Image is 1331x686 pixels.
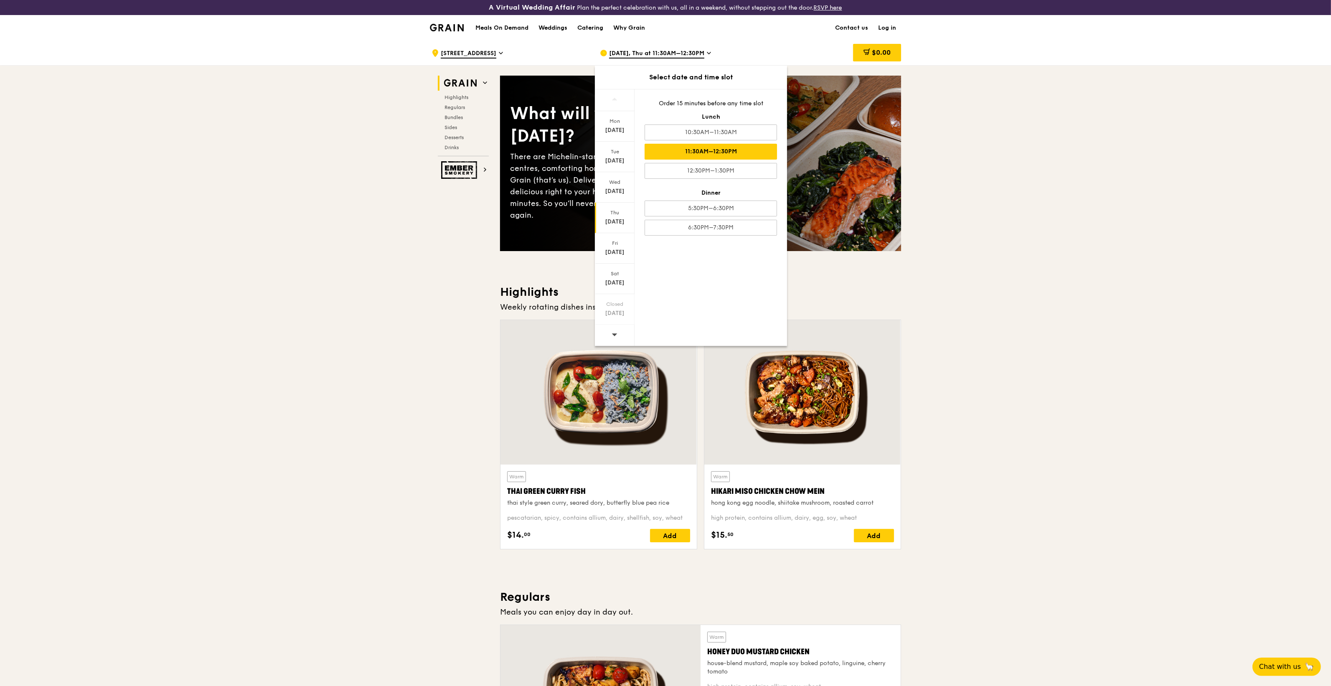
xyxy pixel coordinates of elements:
[500,589,901,605] h3: Regulars
[507,485,690,497] div: Thai Green Curry Fish
[596,270,633,277] div: Sat
[445,114,463,120] span: Bundles
[577,15,603,41] div: Catering
[441,161,480,179] img: Ember Smokery web logo
[711,529,727,541] span: $15.
[872,48,891,56] span: $0.00
[707,659,894,676] div: house-blend mustard, maple soy baked potato, linguine, cherry tomato
[507,514,690,522] div: pescatarian, spicy, contains allium, dairy, shellfish, soy, wheat
[538,15,567,41] div: Weddings
[596,118,633,124] div: Mon
[711,485,894,497] div: Hikari Miso Chicken Chow Mein
[596,179,633,185] div: Wed
[500,285,901,300] h3: Highlights
[510,151,701,221] div: There are Michelin-star restaurants, hawker centres, comforting home-cooked classics… and Grain (...
[500,606,901,618] div: Meals you can enjoy day in day out.
[609,49,704,58] span: [DATE], Thu at 11:30AM–12:30PM
[510,102,701,147] div: What will you eat [DATE]?
[707,646,894,658] div: Honey Duo Mustard Chicken
[596,209,633,216] div: Thu
[613,15,645,41] div: Why Grain
[533,15,572,41] a: Weddings
[1304,662,1314,672] span: 🦙
[507,471,526,482] div: Warm
[596,309,633,318] div: [DATE]
[596,279,633,287] div: [DATE]
[645,144,777,160] div: 11:30AM–12:30PM
[489,3,576,12] h3: A Virtual Wedding Affair
[645,189,777,197] div: Dinner
[596,218,633,226] div: [DATE]
[596,157,633,165] div: [DATE]
[596,187,633,196] div: [DATE]
[711,471,730,482] div: Warm
[572,15,608,41] a: Catering
[475,24,528,32] h1: Meals On Demand
[596,126,633,135] div: [DATE]
[507,529,524,541] span: $14.
[645,99,777,108] div: Order 15 minutes before any time slot
[441,76,480,91] img: Grain web logo
[645,163,777,179] div: 12:30PM–1:30PM
[645,113,777,121] div: Lunch
[645,201,777,216] div: 5:30PM–6:30PM
[445,124,457,130] span: Sides
[596,301,633,307] div: Closed
[596,248,633,257] div: [DATE]
[814,4,842,11] a: RSVP here
[1252,658,1321,676] button: Chat with us🦙
[711,499,894,507] div: hong kong egg noodle, shiitake mushroom, roasted carrot
[500,301,901,313] div: Weekly rotating dishes inspired by flavours from around the world.
[596,240,633,246] div: Fri
[645,124,777,140] div: 10:30AM–11:30AM
[711,514,894,522] div: high protein, contains allium, dairy, egg, soy, wheat
[1259,662,1301,672] span: Chat with us
[430,24,464,31] img: Grain
[596,148,633,155] div: Tue
[830,15,873,41] a: Contact us
[445,104,465,110] span: Regulars
[441,49,496,58] span: [STREET_ADDRESS]
[445,145,459,150] span: Drinks
[430,15,464,40] a: GrainGrain
[445,94,468,100] span: Highlights
[854,529,894,542] div: Add
[595,72,787,82] div: Select date and time slot
[727,531,734,538] span: 50
[873,15,901,41] a: Log in
[650,529,690,542] div: Add
[425,3,906,12] div: Plan the perfect celebration with us, all in a weekend, without stepping out the door.
[645,220,777,236] div: 6:30PM–7:30PM
[445,135,464,140] span: Desserts
[608,15,650,41] a: Why Grain
[707,632,726,643] div: Warm
[507,499,690,507] div: thai style green curry, seared dory, butterfly blue pea rice
[524,531,531,538] span: 00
